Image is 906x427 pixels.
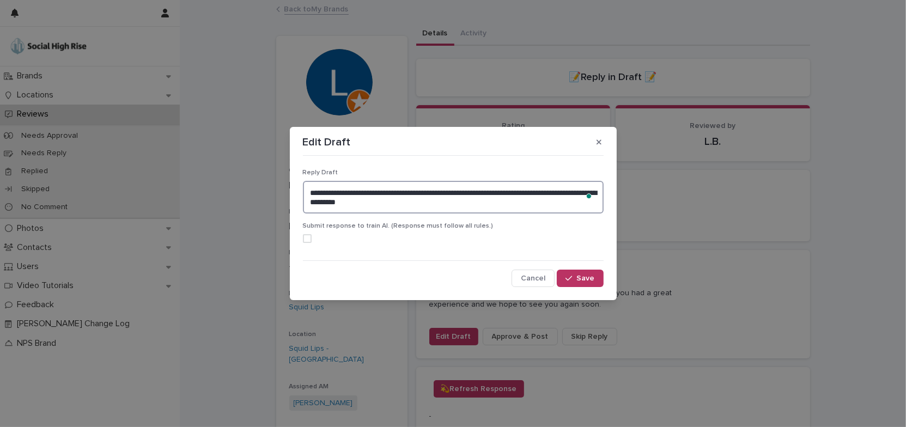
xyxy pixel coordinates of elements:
span: Reply Draft [303,169,338,176]
textarea: To enrich screen reader interactions, please activate Accessibility in Grammarly extension settings [303,181,604,213]
button: Save [557,270,603,287]
span: Cancel [521,274,545,282]
span: Save [577,274,595,282]
span: Submit response to train AI. (Response must follow all rules.) [303,223,494,229]
p: Edit Draft [303,136,351,149]
button: Cancel [512,270,555,287]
